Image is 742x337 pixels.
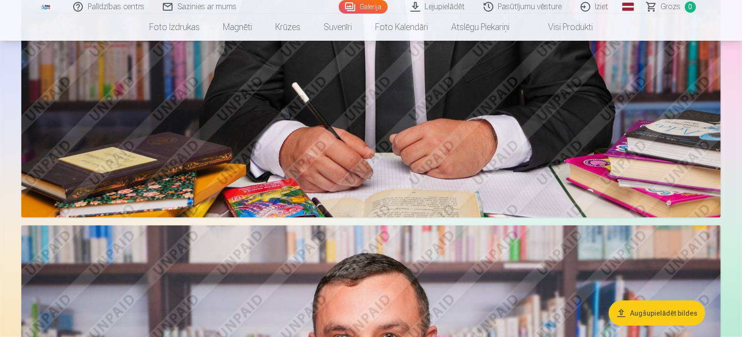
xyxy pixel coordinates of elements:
a: Foto kalendāri [363,14,440,41]
a: Foto izdrukas [138,14,211,41]
a: Atslēgu piekariņi [440,14,521,41]
a: Suvenīri [312,14,363,41]
span: 0 [685,1,696,13]
a: Krūzes [264,14,312,41]
a: Magnēti [211,14,264,41]
button: Augšupielādēt bildes [609,300,705,325]
img: /fa1 [41,4,51,10]
span: Grozs [661,1,681,13]
a: Visi produkti [521,14,604,41]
